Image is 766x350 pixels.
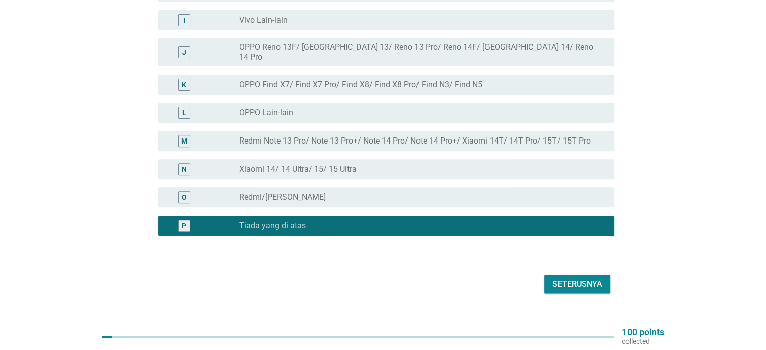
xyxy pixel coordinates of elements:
[622,328,664,337] p: 100 points
[239,192,326,202] label: Redmi/[PERSON_NAME]
[183,15,185,26] div: I
[182,108,186,118] div: L
[622,337,664,346] p: collected
[239,136,591,146] label: Redmi Note 13 Pro/ Note 13 Pro+/ Note 14 Pro/ Note 14 Pro+/ Xiaomi 14T/ 14T Pro/ 15T/ 15T Pro
[544,275,610,293] button: Seterusnya
[182,47,186,58] div: J
[552,278,602,290] div: Seterusnya
[181,136,187,147] div: M
[239,221,306,231] label: Tiada yang di atas
[239,42,598,62] label: OPPO Reno 13F/ [GEOGRAPHIC_DATA] 13/ Reno 13 Pro/ Reno 14F/ [GEOGRAPHIC_DATA] 14/ Reno 14 Pro
[239,164,357,174] label: Xiaomi 14/ 14 Ultra/ 15/ 15 Ultra
[239,80,482,90] label: OPPO Find X7/ Find X7 Pro/ Find X8/ Find X8 Pro/ Find N3/ Find N5
[239,108,293,118] label: OPPO Lain-lain
[182,192,187,203] div: O
[182,221,186,231] div: P
[182,164,187,175] div: N
[239,15,288,25] label: Vivo Lain-lain
[182,80,186,90] div: K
